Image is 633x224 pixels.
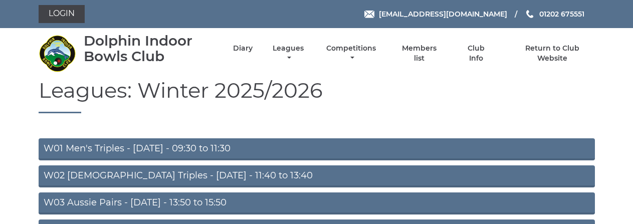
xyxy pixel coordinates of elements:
[525,9,584,20] a: Phone us 01202 675551
[233,44,253,53] a: Diary
[396,44,442,63] a: Members list
[39,79,595,113] h1: Leagues: Winter 2025/2026
[379,10,507,19] span: [EMAIL_ADDRESS][DOMAIN_NAME]
[39,35,76,72] img: Dolphin Indoor Bowls Club
[270,44,306,63] a: Leagues
[84,33,216,64] div: Dolphin Indoor Bowls Club
[324,44,379,63] a: Competitions
[364,11,374,18] img: Email
[39,165,595,187] a: W02 [DEMOGRAPHIC_DATA] Triples - [DATE] - 11:40 to 13:40
[539,10,584,19] span: 01202 675551
[39,192,595,214] a: W03 Aussie Pairs - [DATE] - 13:50 to 15:50
[39,138,595,160] a: W01 Men's Triples - [DATE] - 09:30 to 11:30
[526,10,533,18] img: Phone us
[39,5,85,23] a: Login
[364,9,507,20] a: Email [EMAIL_ADDRESS][DOMAIN_NAME]
[460,44,493,63] a: Club Info
[510,44,594,63] a: Return to Club Website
